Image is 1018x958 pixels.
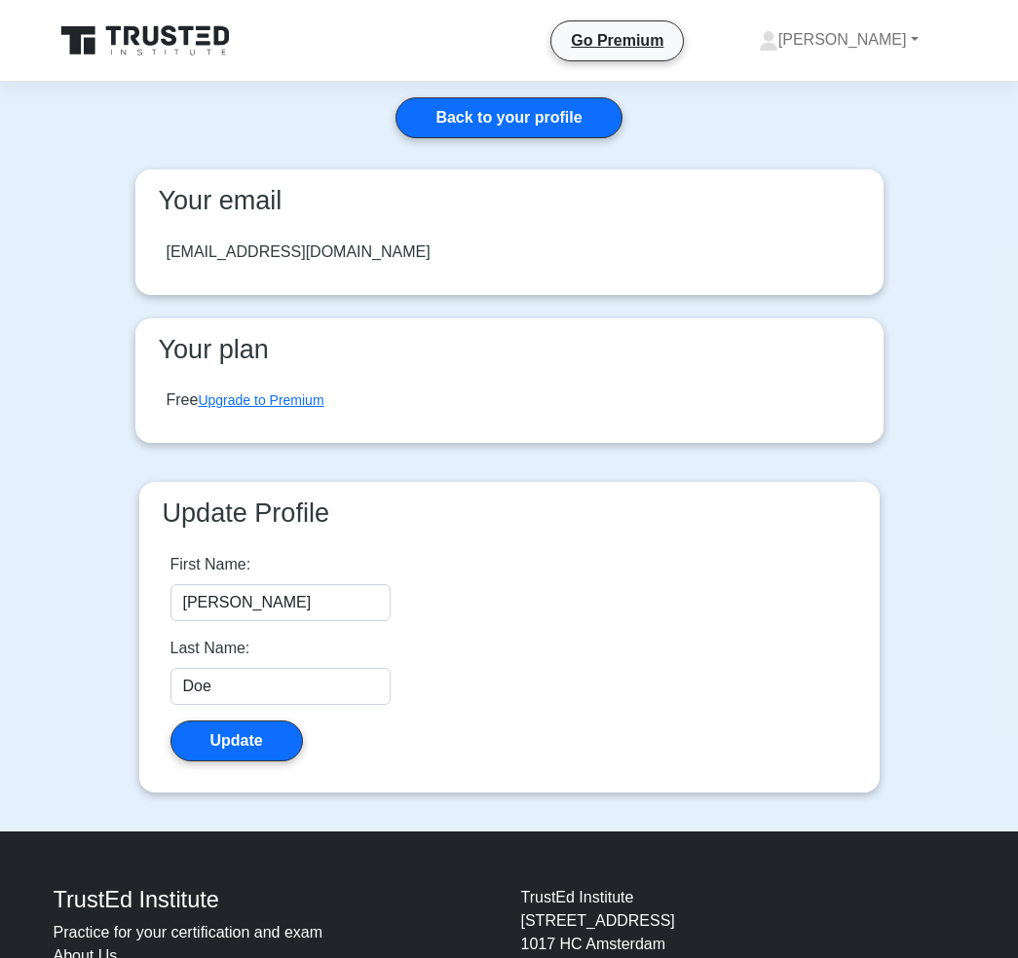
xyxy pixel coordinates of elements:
[198,392,323,408] a: Upgrade to Premium
[151,185,868,216] h3: Your email
[54,924,323,940] a: Practice for your certification and exam
[170,553,251,576] label: First Name:
[170,720,303,761] button: Update
[170,637,250,660] label: Last Name:
[167,388,324,412] div: Free
[167,240,431,264] div: [EMAIL_ADDRESS][DOMAIN_NAME]
[559,28,675,53] a: Go Premium
[54,886,498,913] h4: TrustEd Institute
[155,497,864,529] h3: Update Profile
[151,334,868,365] h3: Your plan
[712,20,965,59] a: [PERSON_NAME]
[396,97,622,138] a: Back to your profile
